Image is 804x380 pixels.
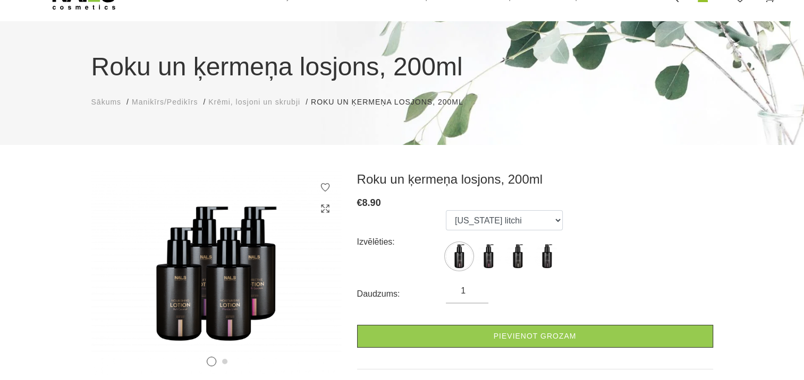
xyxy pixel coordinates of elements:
span: 8.90 [362,197,381,208]
li: Roku un ķermeņa losjons, 200ml [311,97,474,108]
img: ... [504,243,531,270]
div: Izvēlēties: [357,234,446,251]
a: Sākums [91,97,122,108]
img: ... [534,243,560,270]
span: Manikīrs/Pedikīrs [132,98,198,106]
img: ... [475,243,502,270]
span: Krēmi, losjoni un skrubji [208,98,300,106]
a: Krēmi, losjoni un skrubji [208,97,300,108]
h1: Roku un ķermeņa losjons, 200ml [91,48,713,86]
div: Daudzums: [357,286,446,303]
button: 1 of 2 [207,357,216,366]
h3: Roku un ķermeņa losjons, 200ml [357,171,713,187]
span: € [357,197,362,208]
img: ... [91,171,341,375]
span: Sākums [91,98,122,106]
a: Manikīrs/Pedikīrs [132,97,198,108]
img: ... [446,243,472,270]
button: 2 of 2 [222,359,227,364]
a: Pievienot grozam [357,325,713,348]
